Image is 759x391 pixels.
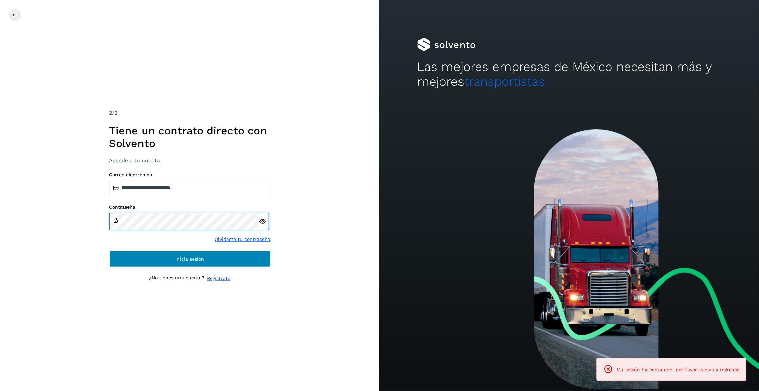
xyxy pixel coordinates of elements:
label: Correo electrónico [109,172,271,178]
p: ¿No tienes una cuenta? [149,275,205,282]
button: Inicia sesión [109,251,271,267]
h2: Las mejores empresas de México necesitan más y mejores [417,59,721,89]
span: transportistas [465,74,545,89]
a: Olvidaste tu contraseña [215,236,271,243]
span: 2 [109,110,112,116]
h3: Accede a tu cuenta [109,157,271,164]
span: Inicia sesión [175,257,204,261]
label: Contraseña [109,204,271,210]
span: Su sesión ha caducado, por favor vuelva a ingresar. [617,367,741,372]
a: Regístrate [207,275,231,282]
div: /2 [109,109,271,117]
h1: Tiene un contrato directo con Solvento [109,124,271,150]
